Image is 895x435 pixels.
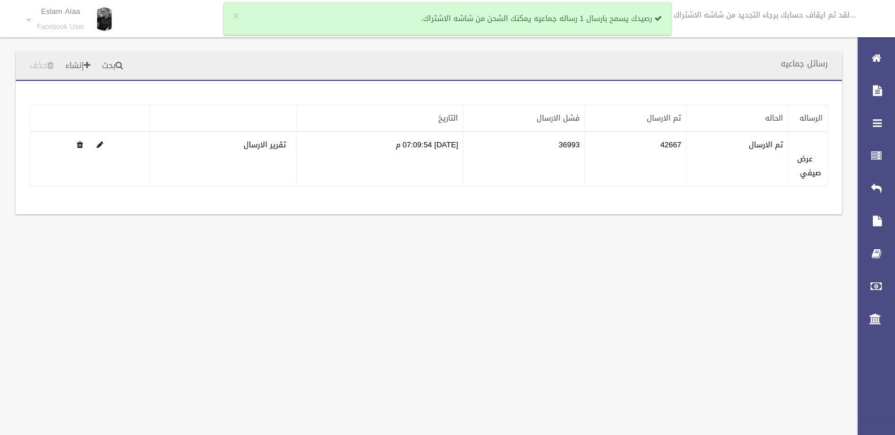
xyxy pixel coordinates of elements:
p: Eslam Alaa [37,7,84,16]
th: الرساله [788,105,827,132]
td: [DATE] 07:09:54 م [297,132,463,186]
header: رسائل جماعيه [767,52,842,75]
a: بحث [97,55,128,77]
div: رصيدك يسمح بارسال 1 رساله جماعيه يمكنك الشحن من شاشه الاشتراك. [224,2,671,35]
label: تم الارسال [749,138,783,152]
small: Facebook User [37,23,84,31]
a: تقرير الارسال [244,137,286,152]
a: إنشاء [61,55,95,77]
td: 42667 [585,132,686,186]
a: التاريخ [438,111,458,125]
td: 36993 [463,132,585,186]
a: تم الارسال [647,111,681,125]
th: الحاله [686,105,788,132]
a: عرض صيفي [797,151,822,180]
button: × [232,10,239,22]
a: Edit [97,137,103,152]
a: فشل الارسال [537,111,580,125]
